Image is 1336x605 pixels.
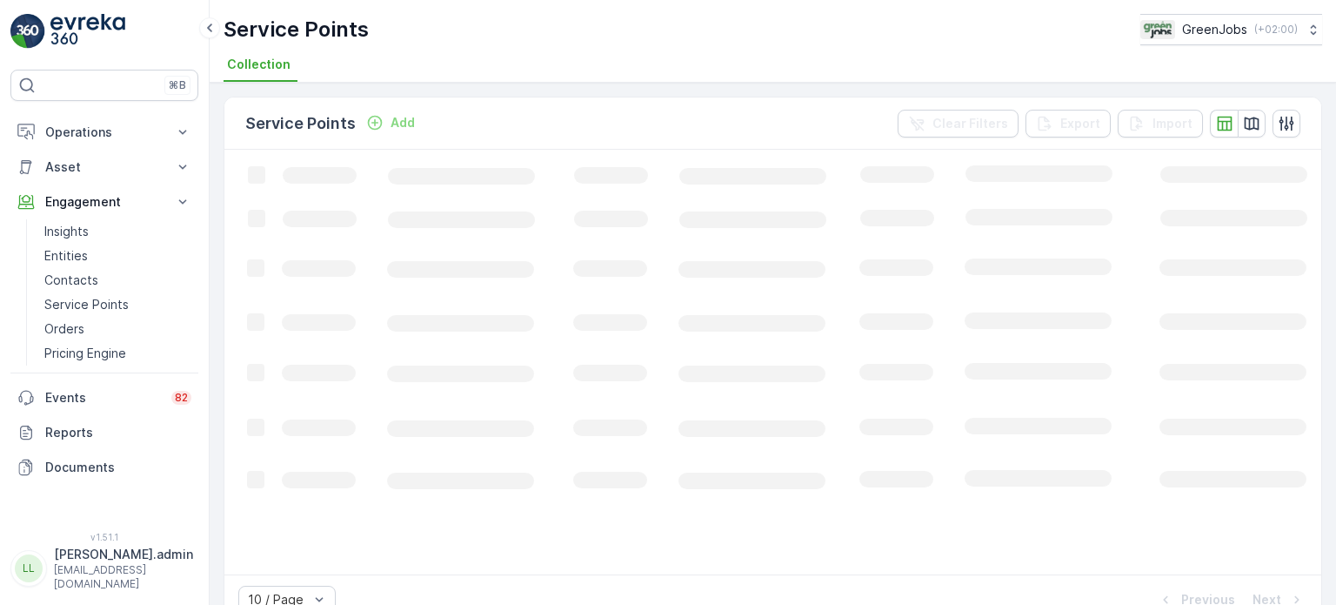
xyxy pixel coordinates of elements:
span: v 1.51.1 [10,532,198,542]
button: Export [1025,110,1111,138]
p: Reports [45,424,191,441]
p: [PERSON_NAME].admin [54,546,193,563]
button: Add [359,112,422,133]
p: 82 [175,391,188,405]
p: Insights [44,223,89,240]
p: Service Points [44,296,129,313]
a: Reports [10,415,198,450]
p: GreenJobs [1182,21,1247,38]
p: Add [391,114,415,131]
p: Entities [44,247,88,265]
p: Operations [45,124,164,141]
p: Export [1060,115,1100,132]
button: Operations [10,115,198,150]
p: Pricing Engine [44,345,126,362]
a: Events82 [10,380,198,415]
p: Documents [45,459,191,476]
button: Import [1118,110,1203,138]
p: Clear Filters [932,115,1008,132]
a: Documents [10,450,198,485]
p: Engagement [45,193,164,211]
button: GreenJobs(+02:00) [1140,14,1322,45]
img: logo [10,14,45,49]
a: Insights [37,219,198,244]
a: Pricing Engine [37,341,198,366]
p: ⌘B [169,78,186,92]
p: Orders [44,320,84,338]
img: Green_Jobs_Logo.png [1140,20,1175,39]
p: Asset [45,158,164,176]
a: Entities [37,244,198,268]
a: Contacts [37,268,198,292]
p: Events [45,389,161,407]
p: Service Points [245,111,356,136]
button: Asset [10,150,198,185]
span: Collection [227,56,291,73]
p: [EMAIL_ADDRESS][DOMAIN_NAME] [54,563,193,591]
button: LL[PERSON_NAME].admin[EMAIL_ADDRESS][DOMAIN_NAME] [10,546,198,591]
a: Service Points [37,292,198,317]
button: Clear Filters [898,110,1019,138]
img: logo_light-DOdMpM7g.png [50,14,125,49]
p: Import [1152,115,1192,132]
p: ( +02:00 ) [1254,23,1298,37]
button: Engagement [10,185,198,219]
div: LL [15,555,43,582]
a: Orders [37,317,198,341]
p: Service Points [224,16,369,44]
p: Contacts [44,272,98,289]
